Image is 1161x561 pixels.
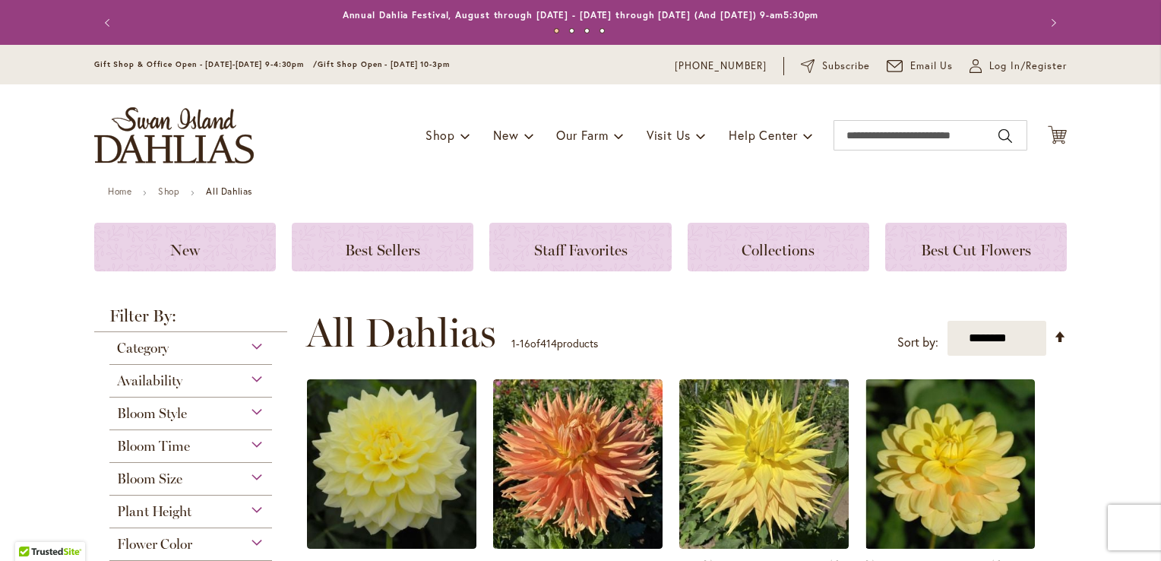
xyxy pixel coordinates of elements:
span: Subscribe [822,59,870,74]
span: Staff Favorites [534,241,628,259]
a: New [94,223,276,271]
span: 1 [511,336,516,350]
span: New [493,127,518,143]
a: AHOY MATEY [865,537,1035,552]
a: [PHONE_NUMBER] [675,59,767,74]
a: Best Cut Flowers [885,223,1067,271]
p: - of products [511,331,598,356]
button: 4 of 4 [599,28,605,33]
img: AC BEN [493,379,663,549]
span: Collections [742,241,815,259]
span: Gift Shop Open - [DATE] 10-3pm [318,59,450,69]
button: Next [1036,8,1067,38]
span: Log In/Register [989,59,1067,74]
a: Staff Favorites [489,223,671,271]
span: Our Farm [556,127,608,143]
span: 16 [520,336,530,350]
span: Flower Color [117,536,192,553]
a: Annual Dahlia Festival, August through [DATE] - [DATE] through [DATE] (And [DATE]) 9-am5:30pm [343,9,819,21]
span: Plant Height [117,503,191,520]
span: Bloom Size [117,471,182,487]
img: AHOY MATEY [865,379,1035,549]
span: Shop [425,127,455,143]
span: Category [117,340,169,357]
span: Help Center [729,127,798,143]
strong: Filter By: [94,308,287,332]
span: Best Sellers [345,241,420,259]
button: 2 of 4 [569,28,574,33]
a: Shop [158,185,179,197]
a: Log In/Register [970,59,1067,74]
button: 1 of 4 [554,28,559,33]
strong: All Dahlias [206,185,252,197]
img: A-Peeling [307,379,476,549]
button: 3 of 4 [584,28,590,33]
a: Subscribe [801,59,870,74]
label: Sort by: [897,328,938,357]
a: Email Us [887,59,954,74]
span: All Dahlias [306,310,496,356]
span: Bloom Style [117,405,187,422]
span: New [170,241,200,259]
button: Previous [94,8,125,38]
span: Visit Us [647,127,691,143]
span: Gift Shop & Office Open - [DATE]-[DATE] 9-4:30pm / [94,59,318,69]
a: A-Peeling [307,537,476,552]
span: 414 [540,336,557,350]
a: AC BEN [493,537,663,552]
a: Best Sellers [292,223,473,271]
a: store logo [94,107,254,163]
span: Availability [117,372,182,389]
span: Best Cut Flowers [921,241,1031,259]
span: Email Us [910,59,954,74]
a: AC Jeri [679,537,849,552]
span: Bloom Time [117,438,190,455]
img: AC Jeri [679,379,849,549]
a: Home [108,185,131,197]
a: Collections [688,223,869,271]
